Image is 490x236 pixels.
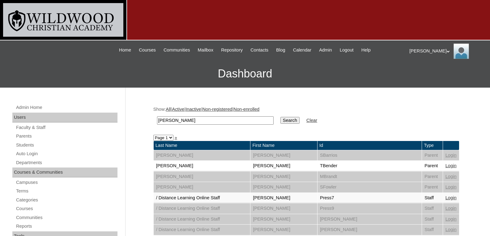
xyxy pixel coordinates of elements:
a: Mailbox [195,47,217,54]
td: Type [422,141,443,150]
td: Parent [422,161,443,171]
td: Staff [422,193,443,203]
td: Staff [422,225,443,235]
a: Campuses [15,179,117,186]
a: Faculty & Staff [15,124,117,131]
a: Logout [337,47,357,54]
a: » [175,135,177,140]
td: Press9 [317,203,422,214]
td: [PERSON_NAME] [154,150,250,161]
a: Calendar [290,47,314,54]
h3: Dashboard [3,60,487,88]
a: Auto Login [15,150,117,158]
td: Staff [422,203,443,214]
a: Login [445,195,457,200]
a: Login [445,153,457,158]
a: Active [172,107,184,112]
td: Staff [422,214,443,225]
td: [PERSON_NAME] [250,193,317,203]
a: Parents [15,132,117,140]
td: Press7 [317,193,422,203]
td: [PERSON_NAME] [317,225,422,235]
td: [PERSON_NAME] [250,172,317,182]
a: Non-registered [202,107,232,112]
td: [PERSON_NAME] [154,172,250,182]
a: Students [15,141,117,149]
td: Id [317,141,422,150]
td: [PERSON_NAME] [250,150,317,161]
span: Blog [276,47,285,54]
span: Contacts [250,47,268,54]
a: Login [445,217,457,222]
td: / Distance Learning Online Staff [154,214,250,225]
span: Communities [164,47,190,54]
td: [PERSON_NAME] [154,182,250,193]
input: Search [280,117,300,124]
a: Home [116,47,134,54]
a: Courses [15,205,117,213]
td: MBrandt [317,172,422,182]
div: [PERSON_NAME] [409,43,484,59]
td: / Distance Learning Online Staff [154,203,250,214]
td: [PERSON_NAME] [154,161,250,171]
span: Calendar [293,47,311,54]
td: Last Name [154,141,250,150]
td: [PERSON_NAME] [250,225,317,235]
td: / Distance Learning Online Staff [154,225,250,235]
td: Parent [422,150,443,161]
td: [PERSON_NAME] [250,182,317,193]
span: Home [119,47,131,54]
img: logo-white.png [3,3,123,37]
a: Repository [218,47,246,54]
a: Inactive [185,107,201,112]
a: Admin [316,47,335,54]
td: Parent [422,172,443,182]
a: Clear [306,118,317,123]
td: SFowler [317,182,422,193]
span: Logout [340,47,354,54]
a: Contacts [247,47,271,54]
a: Categories [15,196,117,204]
td: SBarrios [317,150,422,161]
a: Login [445,163,457,168]
a: Reports [15,222,117,230]
a: Blog [273,47,288,54]
a: Terms [15,187,117,195]
input: Search [157,116,274,125]
td: [PERSON_NAME] [250,214,317,225]
img: Jill Isaac [454,43,469,59]
a: Communities [160,47,193,54]
a: Help [358,47,374,54]
a: Courses [136,47,159,54]
span: Courses [139,47,156,54]
td: [PERSON_NAME] [317,214,422,225]
a: Login [445,174,457,179]
a: Login [445,184,457,189]
td: [PERSON_NAME] [250,161,317,171]
a: Communities [15,214,117,222]
span: Help [361,47,371,54]
div: Show: | | | | [153,106,459,128]
div: Users [12,113,117,122]
a: All [166,107,171,112]
span: Repository [221,47,243,54]
td: Parent [422,182,443,193]
td: TBender [317,161,422,171]
a: Login [445,206,457,211]
span: Mailbox [198,47,214,54]
a: Departments [15,159,117,167]
span: Admin [319,47,332,54]
a: Login [445,227,457,232]
td: First Name [250,141,317,150]
a: Non-enrolled [233,107,259,112]
td: / Distance Learning Online Staff [154,193,250,203]
div: Courses & Communities [12,168,117,177]
td: [PERSON_NAME] [250,203,317,214]
a: Admin Home [15,104,117,111]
